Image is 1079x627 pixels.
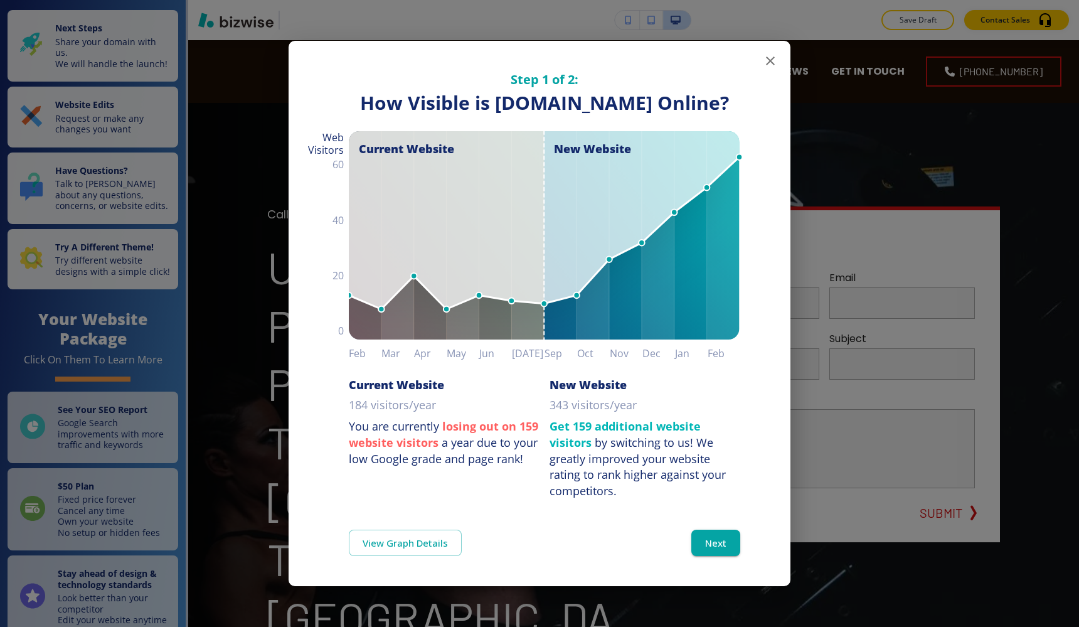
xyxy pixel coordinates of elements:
[349,377,444,392] h6: Current Website
[550,377,627,392] h6: New Website
[675,345,708,362] h6: Jan
[642,345,675,362] h6: Dec
[512,345,545,362] h6: [DATE]
[550,435,726,498] div: We greatly improved your website rating to rank higher against your competitors.
[414,345,447,362] h6: Apr
[479,345,512,362] h6: Jun
[550,419,701,450] strong: Get 159 additional website visitors
[349,397,436,414] p: 184 visitors/year
[691,530,740,556] button: Next
[349,419,538,450] strong: losing out on 159 website visitors
[577,345,610,362] h6: Oct
[550,397,637,414] p: 343 visitors/year
[545,345,577,362] h6: Sep
[349,419,539,467] p: You are currently a year due to your low Google grade and page rank!
[708,345,740,362] h6: Feb
[381,345,414,362] h6: Mar
[349,345,381,362] h6: Feb
[610,345,642,362] h6: Nov
[349,530,462,556] a: View Graph Details
[447,345,479,362] h6: May
[550,419,740,500] p: by switching to us!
